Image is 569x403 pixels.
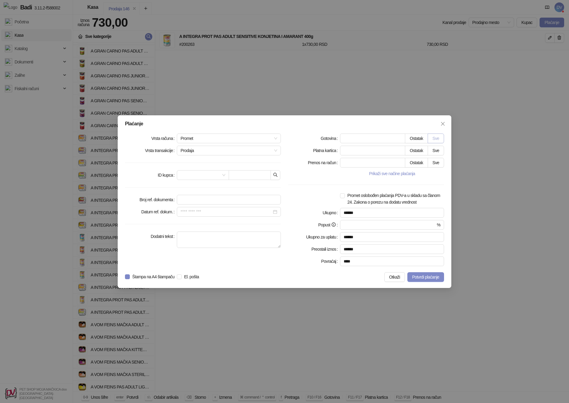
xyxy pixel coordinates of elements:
[158,170,177,180] label: ID kupca
[182,273,201,280] span: El. pošta
[407,272,444,282] button: Potvrdi plaćanje
[313,146,340,155] label: Platna kartica
[306,232,340,242] label: Ukupno za uplatu
[405,158,428,168] button: Ostatak
[323,208,340,218] label: Ukupno
[151,134,177,143] label: Vrsta računa
[311,244,340,254] label: Preostali iznos
[428,158,444,168] button: Sve
[345,192,444,205] span: Promet oslobođen plaćanja PDV-a u skladu sa članom 24. Zakona o porezu na dodatu vrednost
[405,134,428,143] button: Ostatak
[180,146,277,155] span: Prodaja
[438,119,448,129] button: Close
[177,195,281,205] input: Broj ref. dokumenta
[318,220,340,230] label: Popust
[321,134,340,143] label: Gotovina
[321,256,340,266] label: Povraćaj
[180,208,272,215] input: Datum ref. dokum.
[384,272,405,282] button: Otkaži
[405,146,428,155] button: Ostatak
[141,207,177,217] label: Datum ref. dokum.
[180,134,277,143] span: Promet
[438,121,448,126] span: Zatvori
[340,170,444,177] button: Prikaži sve načine plaćanja
[125,121,444,126] div: Plaćanje
[412,275,439,279] span: Potvrdi plaćanje
[151,232,177,241] label: Dodatni tekst
[428,146,444,155] button: Sve
[440,121,445,126] span: close
[177,232,281,248] textarea: Dodatni tekst
[140,195,177,205] label: Broj ref. dokumenta
[145,146,177,155] label: Vrsta transakcije
[130,273,177,280] span: Štampa na A4 štampaču
[428,134,444,143] button: Sve
[308,158,340,168] label: Prenos na račun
